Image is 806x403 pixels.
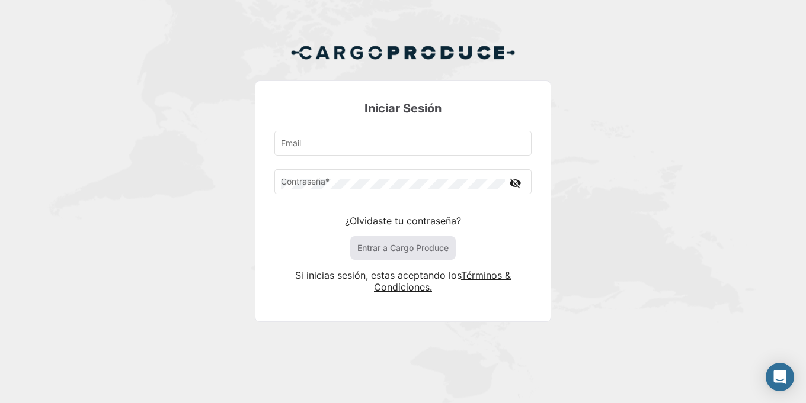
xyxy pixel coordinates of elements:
[274,100,532,117] h3: Iniciar Sesión
[508,176,522,191] mat-icon: visibility_off
[766,363,794,391] div: Abrir Intercom Messenger
[290,38,516,67] img: Cargo Produce Logo
[374,269,511,293] a: Términos & Condiciones.
[345,215,461,227] a: ¿Olvidaste tu contraseña?
[295,269,461,281] span: Si inicias sesión, estas aceptando los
